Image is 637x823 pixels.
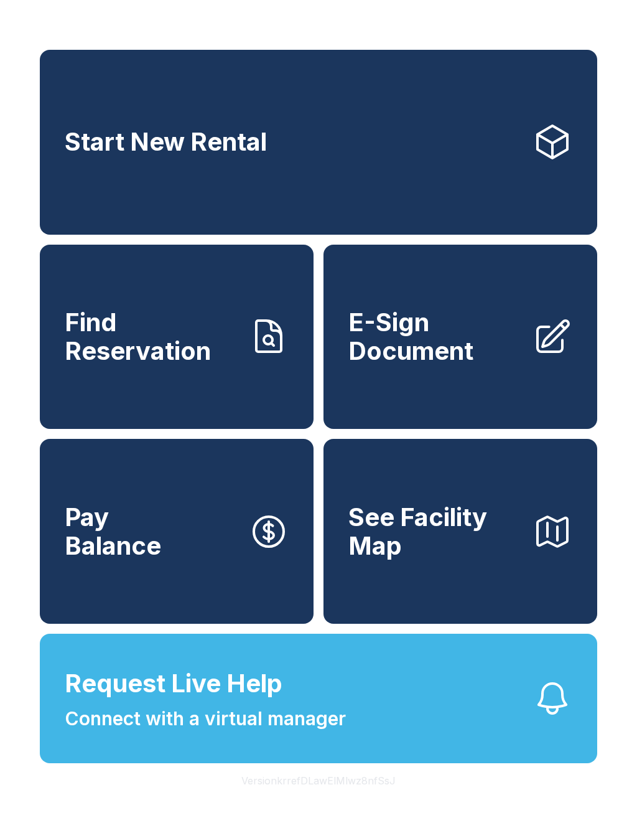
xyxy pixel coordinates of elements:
[65,705,346,733] span: Connect with a virtual manager
[65,128,267,156] span: Start New Rental
[323,439,597,624] button: See Facility Map
[65,308,239,365] span: Find Reservation
[40,439,314,624] button: PayBalance
[65,665,282,702] span: Request Live Help
[40,245,314,430] a: Find Reservation
[65,503,161,560] span: Pay Balance
[231,763,406,798] button: VersionkrrefDLawElMlwz8nfSsJ
[348,308,523,365] span: E-Sign Document
[40,634,597,763] button: Request Live HelpConnect with a virtual manager
[40,50,597,235] a: Start New Rental
[323,245,597,430] a: E-Sign Document
[348,503,523,560] span: See Facility Map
